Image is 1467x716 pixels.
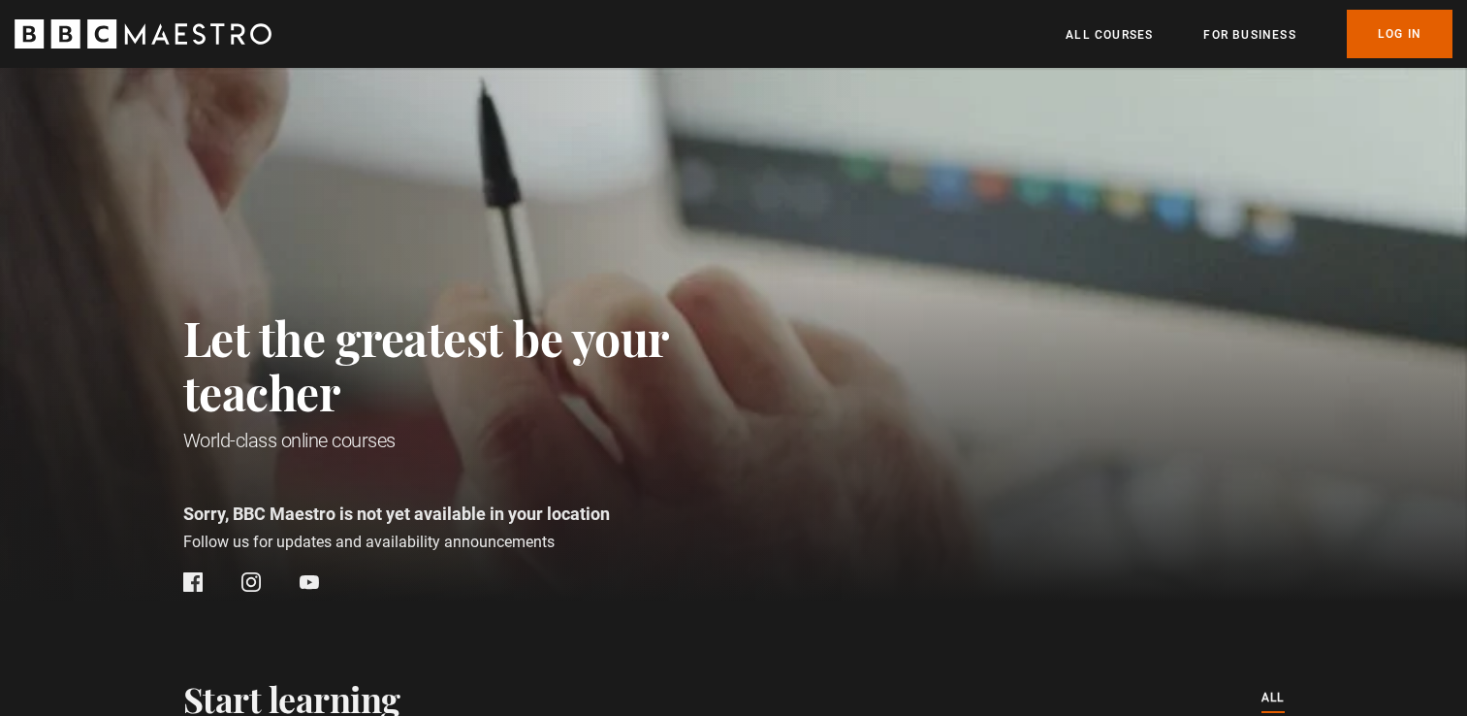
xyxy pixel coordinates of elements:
h2: Let the greatest be your teacher [183,310,755,419]
a: All Courses [1066,25,1153,45]
h1: World-class online courses [183,427,755,454]
p: Follow us for updates and availability announcements [183,531,755,554]
a: Log In [1347,10,1452,58]
svg: BBC Maestro [15,19,271,49]
p: Sorry, BBC Maestro is not yet available in your location [183,501,755,527]
nav: Primary [1066,10,1452,58]
a: For business [1203,25,1295,45]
